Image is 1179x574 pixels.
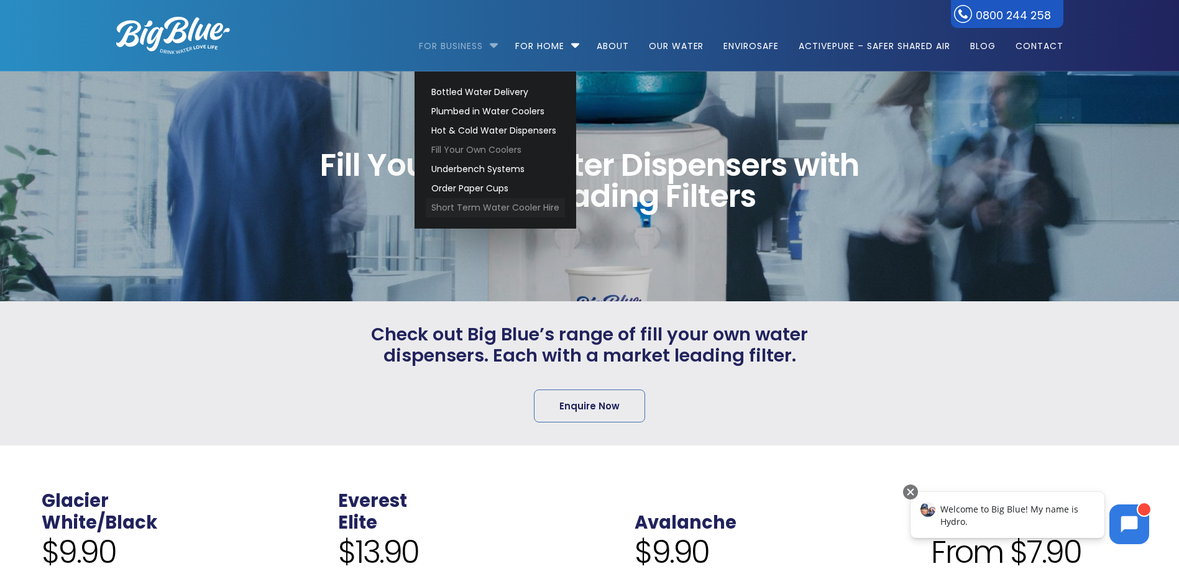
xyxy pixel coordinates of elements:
[426,140,565,160] a: Fill Your Own Coolers
[931,534,1081,571] span: From $7.90
[426,121,565,140] a: Hot & Cold Water Dispensers
[534,389,645,422] a: Enquire Now
[426,102,565,121] a: Plumbed in Water Coolers
[635,510,736,535] a: Avalanche
[42,534,116,571] span: $9.90
[426,179,565,198] a: Order Paper Cups
[635,534,709,571] span: $9.90
[338,510,377,535] a: Elite
[897,482,1162,557] iframe: Chatbot
[338,488,407,513] a: Everest
[635,488,640,513] span: .
[42,488,109,513] a: Glacier
[426,198,565,217] a: Short Term Water Cooler Hire
[290,150,889,212] span: Fill Your Own Water Dispensers with Market Leading Filters
[426,160,565,179] a: Underbench Systems
[359,324,821,367] span: Check out Big Blue’s range of fill your own water dispensers. Each with a market leading filter.
[338,534,419,571] span: $13.90
[426,83,565,102] a: Bottled Water Delivery
[116,17,230,54] img: logo
[42,510,157,535] a: White/Black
